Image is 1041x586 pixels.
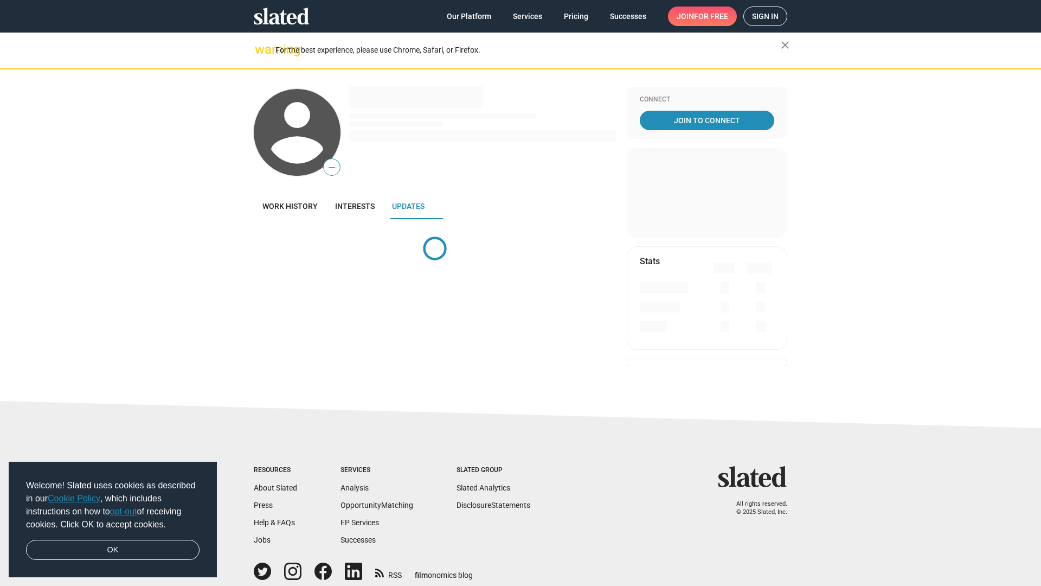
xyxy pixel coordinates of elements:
a: Help & FAQs [254,518,295,527]
a: dismiss cookie message [26,540,200,560]
span: Sign in [752,7,779,26]
span: Successes [610,7,646,26]
span: Updates [392,202,425,211]
div: Connect [640,95,774,104]
div: Slated Group [457,466,530,475]
a: Successes [340,536,376,544]
span: Interests [335,202,375,211]
a: Slated Analytics [457,483,510,492]
a: Work history [254,193,326,219]
span: Our Platform [447,7,491,26]
span: Pricing [564,7,588,26]
span: Join To Connect [642,111,772,130]
div: cookieconsent [9,462,217,578]
mat-icon: close [779,39,792,52]
a: OpportunityMatching [340,501,413,509]
div: For the best experience, please use Chrome, Safari, or Firefox. [275,43,781,58]
span: for free [694,7,728,26]
a: DisclosureStatements [457,501,530,509]
a: filmonomics blog [415,562,473,581]
a: Interests [326,193,383,219]
a: Join To Connect [640,111,774,130]
a: RSS [375,564,402,581]
span: — [324,161,340,175]
a: Analysis [340,483,369,492]
a: opt-out [110,507,137,516]
a: Updates [383,193,433,219]
span: Welcome! Slated uses cookies as described in our , which includes instructions on how to of recei... [26,479,200,531]
a: Jobs [254,536,271,544]
a: Services [504,7,551,26]
div: Services [340,466,413,475]
span: Work history [262,202,318,211]
a: Cookie Policy [48,494,100,503]
mat-icon: warning [255,43,268,56]
mat-card-title: Stats [640,256,660,267]
span: film [415,571,428,579]
a: EP Services [340,518,379,527]
p: All rights reserved. © 2025 Slated, Inc. [725,500,787,516]
a: Joinfor free [668,7,737,26]
a: About Slated [254,483,297,492]
a: Our Platform [438,7,500,26]
a: Press [254,501,273,509]
a: Sign in [743,7,787,26]
span: Join [677,7,728,26]
a: Pricing [555,7,597,26]
span: Services [513,7,542,26]
a: Successes [601,7,655,26]
div: Resources [254,466,297,475]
